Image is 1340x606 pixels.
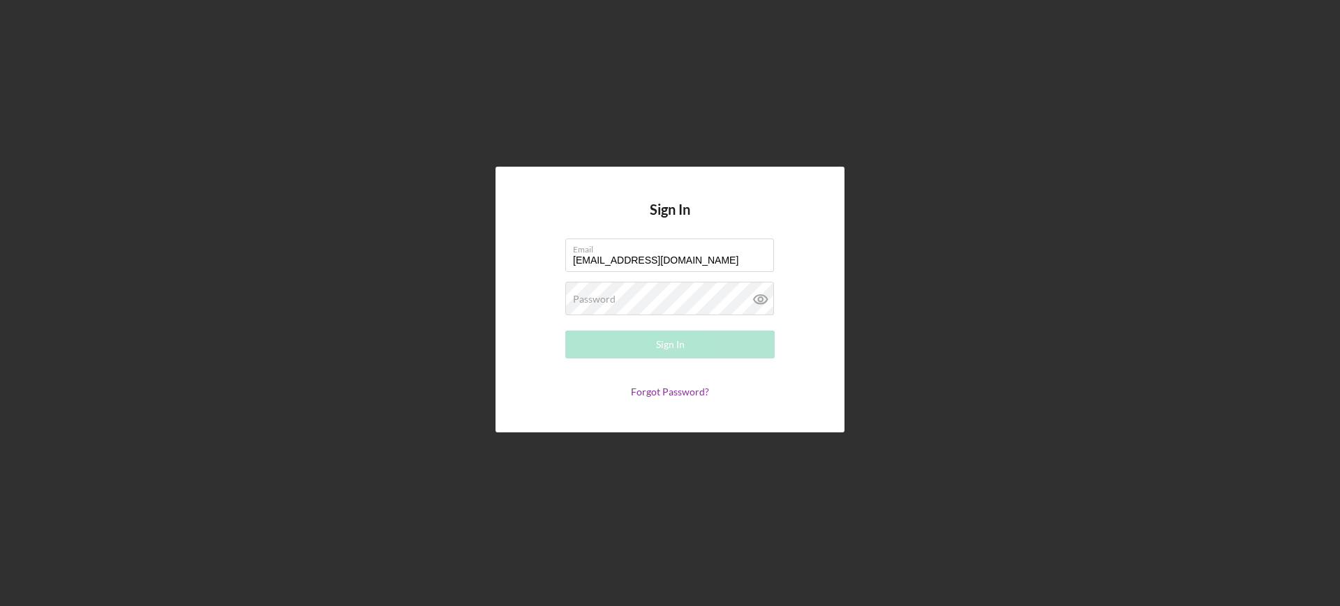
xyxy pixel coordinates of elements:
[573,294,616,305] label: Password
[565,331,775,358] button: Sign In
[631,386,709,397] a: Forgot Password?
[573,239,774,255] label: Email
[650,202,690,238] h4: Sign In
[656,331,685,358] div: Sign In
